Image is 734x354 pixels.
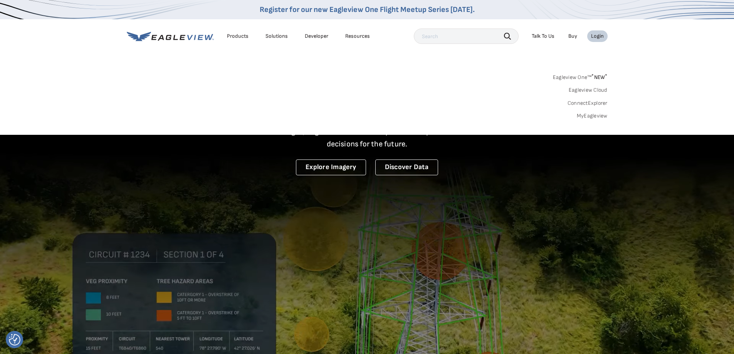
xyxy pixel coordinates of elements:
[227,33,249,40] div: Products
[568,100,608,107] a: ConnectExplorer
[296,159,366,175] a: Explore Imagery
[9,334,20,346] img: Revisit consent button
[591,33,604,40] div: Login
[569,87,608,94] a: Eagleview Cloud
[260,5,475,14] a: Register for our new Eagleview One Flight Meetup Series [DATE].
[532,33,554,40] div: Talk To Us
[553,72,608,81] a: Eagleview One™*NEW*
[305,33,328,40] a: Developer
[577,112,608,119] a: MyEagleview
[265,33,288,40] div: Solutions
[375,159,438,175] a: Discover Data
[591,74,607,81] span: NEW
[345,33,370,40] div: Resources
[9,334,20,346] button: Consent Preferences
[414,29,519,44] input: Search
[568,33,577,40] a: Buy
